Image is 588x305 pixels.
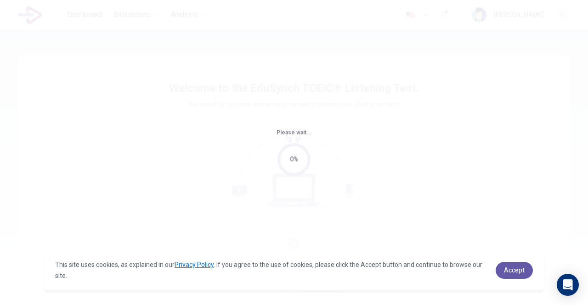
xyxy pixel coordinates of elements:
[44,250,544,290] div: cookieconsent
[496,262,533,279] a: dismiss cookie message
[277,129,312,136] span: Please wait...
[504,266,525,274] span: Accept
[175,261,214,268] a: Privacy Policy
[557,274,579,296] div: Open Intercom Messenger
[290,154,299,165] div: 0%
[55,261,482,279] span: This site uses cookies, as explained in our . If you agree to the use of cookies, please click th...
